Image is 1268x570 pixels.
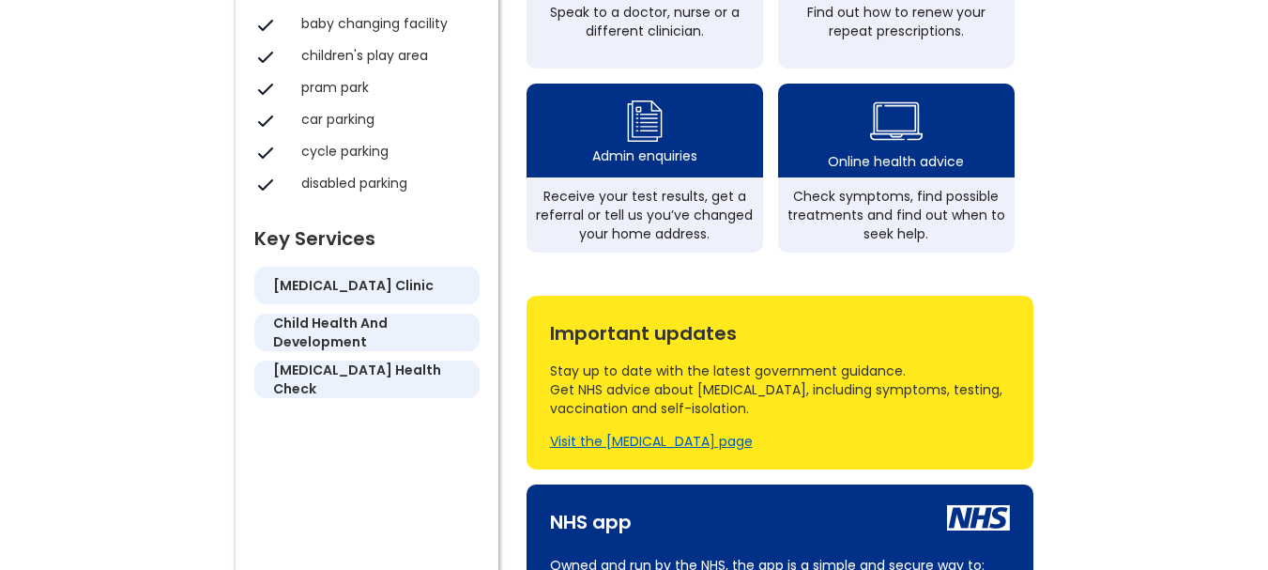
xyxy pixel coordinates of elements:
[592,146,697,165] div: Admin enquiries
[828,152,964,171] div: Online health advice
[550,432,753,451] a: Visit the [MEDICAL_DATA] page
[273,314,461,351] h5: child health and development
[550,503,632,531] div: NHS app
[527,84,763,253] a: admin enquiry iconAdmin enquiriesReceive your test results, get a referral or tell us you’ve chan...
[301,14,470,33] div: baby changing facility
[947,505,1010,531] img: nhs icon white
[536,187,754,243] div: Receive your test results, get a referral or tell us you’ve changed your home address.
[301,142,470,161] div: cycle parking
[778,84,1015,253] a: health advice iconOnline health adviceCheck symptoms, find possible treatments and find out when ...
[624,96,665,146] img: admin enquiry icon
[787,3,1005,40] div: Find out how to renew your repeat prescriptions.
[301,174,470,193] div: disabled parking
[273,361,461,398] h5: [MEDICAL_DATA] health check
[301,46,470,65] div: children's play area
[870,90,923,152] img: health advice icon
[301,78,470,97] div: pram park
[536,3,754,40] div: Speak to a doctor, nurse or a different clinician.
[301,110,470,129] div: car parking
[273,276,434,295] h5: [MEDICAL_DATA] clinic
[550,362,1010,418] div: Stay up to date with the latest government guidance. Get NHS advice about [MEDICAL_DATA], includi...
[550,315,1010,343] div: Important updates
[787,187,1005,243] div: Check symptoms, find possible treatments and find out when to seek help.
[254,220,480,248] div: Key Services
